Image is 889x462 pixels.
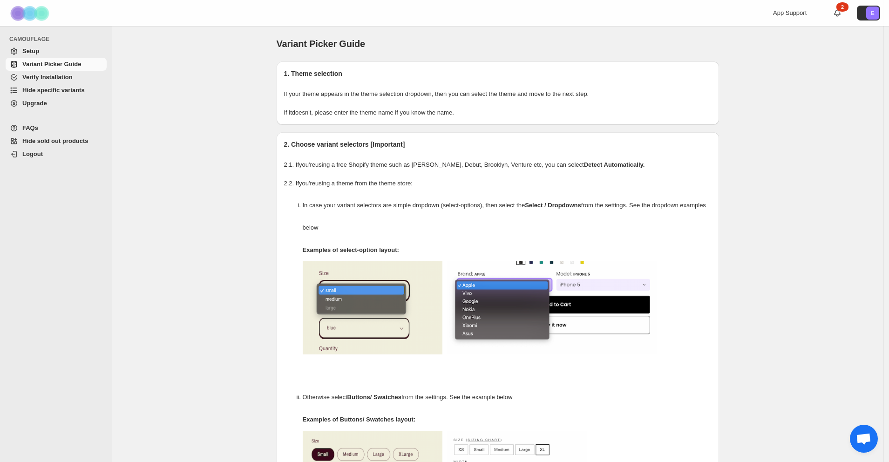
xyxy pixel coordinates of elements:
button: Avatar with initials E [857,6,880,20]
span: CAMOUFLAGE [9,35,107,43]
strong: Examples of Buttons/ Swatches layout: [303,416,416,423]
a: Chat öffnen [850,425,878,453]
span: App Support [773,9,807,16]
p: 2.1. If you're using a free Shopify theme such as [PERSON_NAME], Debut, Brooklyn, Venture etc, yo... [284,160,712,170]
a: Logout [6,148,107,161]
p: If it doesn't , please enter the theme name if you know the name. [284,108,712,117]
span: Logout [22,150,43,157]
a: Variant Picker Guide [6,58,107,71]
a: Setup [6,45,107,58]
p: Otherwise select from the settings. See the example below [303,386,712,408]
a: Upgrade [6,97,107,110]
strong: Detect Automatically. [584,161,645,168]
span: Avatar with initials E [866,7,879,20]
span: Setup [22,48,39,54]
a: Hide sold out products [6,135,107,148]
p: In case your variant selectors are simple dropdown (select-options), then select the from the set... [303,194,712,239]
p: 2.2. If you're using a theme from the theme store: [284,179,712,188]
h2: 1. Theme selection [284,69,712,78]
span: FAQs [22,124,38,131]
span: Hide sold out products [22,137,88,144]
img: camouflage-select-options [303,261,442,354]
span: Variant Picker Guide [22,61,81,68]
span: Hide specific variants [22,87,85,94]
span: Verify Installation [22,74,73,81]
text: E [871,10,874,16]
div: 2 [836,2,848,12]
a: Hide specific variants [6,84,107,97]
a: Verify Installation [6,71,107,84]
a: 2 [833,8,842,18]
a: FAQs [6,122,107,135]
img: camouflage-select-options-2 [447,261,657,354]
p: If your theme appears in the theme selection dropdown, then you can select the theme and move to ... [284,89,712,99]
h2: 2. Choose variant selectors [Important] [284,140,712,149]
img: Camouflage [7,0,54,26]
strong: Select / Dropdowns [525,202,581,209]
strong: Buttons/ Swatches [347,394,401,401]
span: Variant Picker Guide [277,39,366,49]
span: Upgrade [22,100,47,107]
strong: Examples of select-option layout: [303,246,399,253]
